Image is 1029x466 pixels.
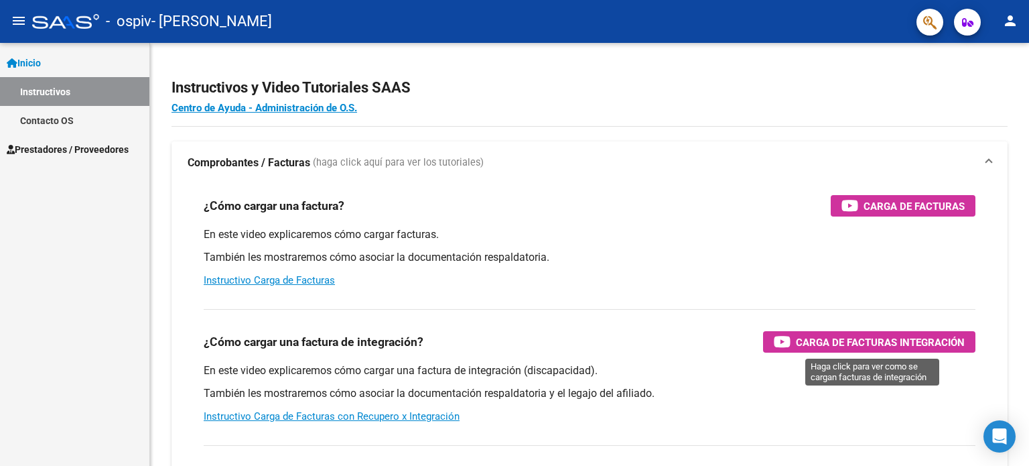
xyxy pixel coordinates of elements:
button: Carga de Facturas Integración [763,331,975,353]
span: Carga de Facturas [864,198,965,215]
h2: Instructivos y Video Tutoriales SAAS [171,75,1008,101]
p: También les mostraremos cómo asociar la documentación respaldatoria y el legajo del afiliado. [204,386,975,401]
mat-icon: menu [11,13,27,29]
p: En este video explicaremos cómo cargar una factura de integración (discapacidad). [204,363,975,378]
p: También les mostraremos cómo asociar la documentación respaldatoria. [204,250,975,265]
a: Centro de Ayuda - Administración de O.S. [171,102,357,114]
div: Open Intercom Messenger [983,420,1016,453]
mat-expansion-panel-header: Comprobantes / Facturas (haga click aquí para ver los tutoriales) [171,141,1008,184]
h3: ¿Cómo cargar una factura? [204,196,344,215]
strong: Comprobantes / Facturas [188,156,310,170]
h3: ¿Cómo cargar una factura de integración? [204,333,423,351]
span: Carga de Facturas Integración [796,334,965,351]
a: Instructivo Carga de Facturas con Recupero x Integración [204,410,460,422]
a: Instructivo Carga de Facturas [204,274,335,286]
span: Inicio [7,56,41,70]
mat-icon: person [1002,13,1018,29]
span: - [PERSON_NAME] [151,7,272,36]
button: Carga de Facturas [831,195,975,217]
span: - ospiv [106,7,151,36]
span: (haga click aquí para ver los tutoriales) [313,156,484,170]
span: Prestadores / Proveedores [7,142,129,157]
p: En este video explicaremos cómo cargar facturas. [204,227,975,242]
